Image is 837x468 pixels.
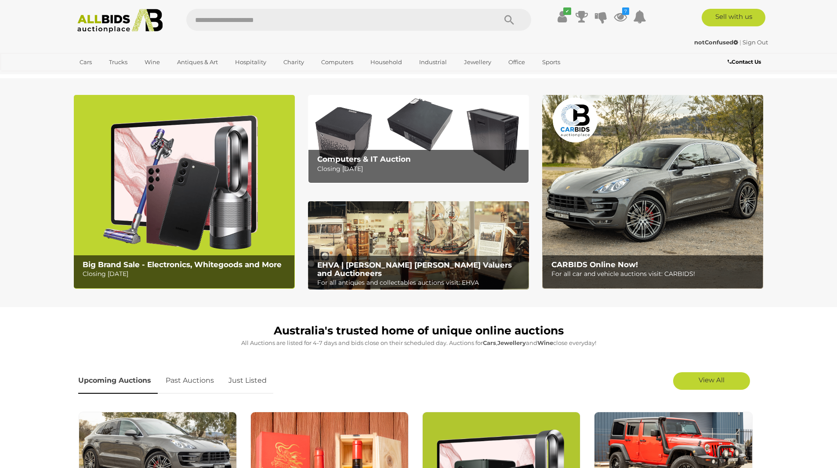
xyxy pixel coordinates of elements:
[171,55,224,69] a: Antiques & Art
[72,9,168,33] img: Allbids.com.au
[413,55,453,69] a: Industrial
[739,39,741,46] span: |
[458,55,497,69] a: Jewellery
[622,7,629,15] i: 7
[74,95,295,289] a: Big Brand Sale - Electronics, Whitegoods and More Big Brand Sale - Electronics, Whitegoods and Mo...
[537,339,553,346] strong: Wine
[614,9,627,25] a: 7
[74,55,98,69] a: Cars
[103,55,133,69] a: Trucks
[315,55,359,69] a: Computers
[487,9,531,31] button: Search
[503,55,531,69] a: Office
[551,268,758,279] p: For all car and vehicle auctions visit: CARBIDS!
[536,55,566,69] a: Sports
[278,55,310,69] a: Charity
[483,339,496,346] strong: Cars
[743,39,768,46] a: Sign Out
[74,95,295,289] img: Big Brand Sale - Electronics, Whitegoods and More
[556,9,569,25] a: ✔
[222,368,273,394] a: Just Listed
[542,95,763,289] img: CARBIDS Online Now!
[317,155,411,163] b: Computers & IT Auction
[317,261,512,278] b: EHVA | [PERSON_NAME] [PERSON_NAME] Valuers and Auctioneers
[497,339,526,346] strong: Jewellery
[694,39,738,46] strong: notConfused
[74,69,148,84] a: [GEOGRAPHIC_DATA]
[308,95,529,183] img: Computers & IT Auction
[229,55,272,69] a: Hospitality
[78,338,759,348] p: All Auctions are listed for 4-7 days and bids close on their scheduled day. Auctions for , and cl...
[728,58,761,65] b: Contact Us
[83,268,290,279] p: Closing [DATE]
[139,55,166,69] a: Wine
[308,201,529,290] img: EHVA | Evans Hastings Valuers and Auctioneers
[563,7,571,15] i: ✔
[78,368,158,394] a: Upcoming Auctions
[702,9,765,26] a: Sell with us
[78,325,759,337] h1: Australia's trusted home of unique online auctions
[308,201,529,290] a: EHVA | Evans Hastings Valuers and Auctioneers EHVA | [PERSON_NAME] [PERSON_NAME] Valuers and Auct...
[728,57,763,67] a: Contact Us
[551,260,638,269] b: CARBIDS Online Now!
[317,163,524,174] p: Closing [DATE]
[308,95,529,183] a: Computers & IT Auction Computers & IT Auction Closing [DATE]
[317,277,524,288] p: For all antiques and collectables auctions visit: EHVA
[83,260,282,269] b: Big Brand Sale - Electronics, Whitegoods and More
[699,376,725,384] span: View All
[673,372,750,390] a: View All
[694,39,739,46] a: notConfused
[365,55,408,69] a: Household
[542,95,763,289] a: CARBIDS Online Now! CARBIDS Online Now! For all car and vehicle auctions visit: CARBIDS!
[159,368,221,394] a: Past Auctions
